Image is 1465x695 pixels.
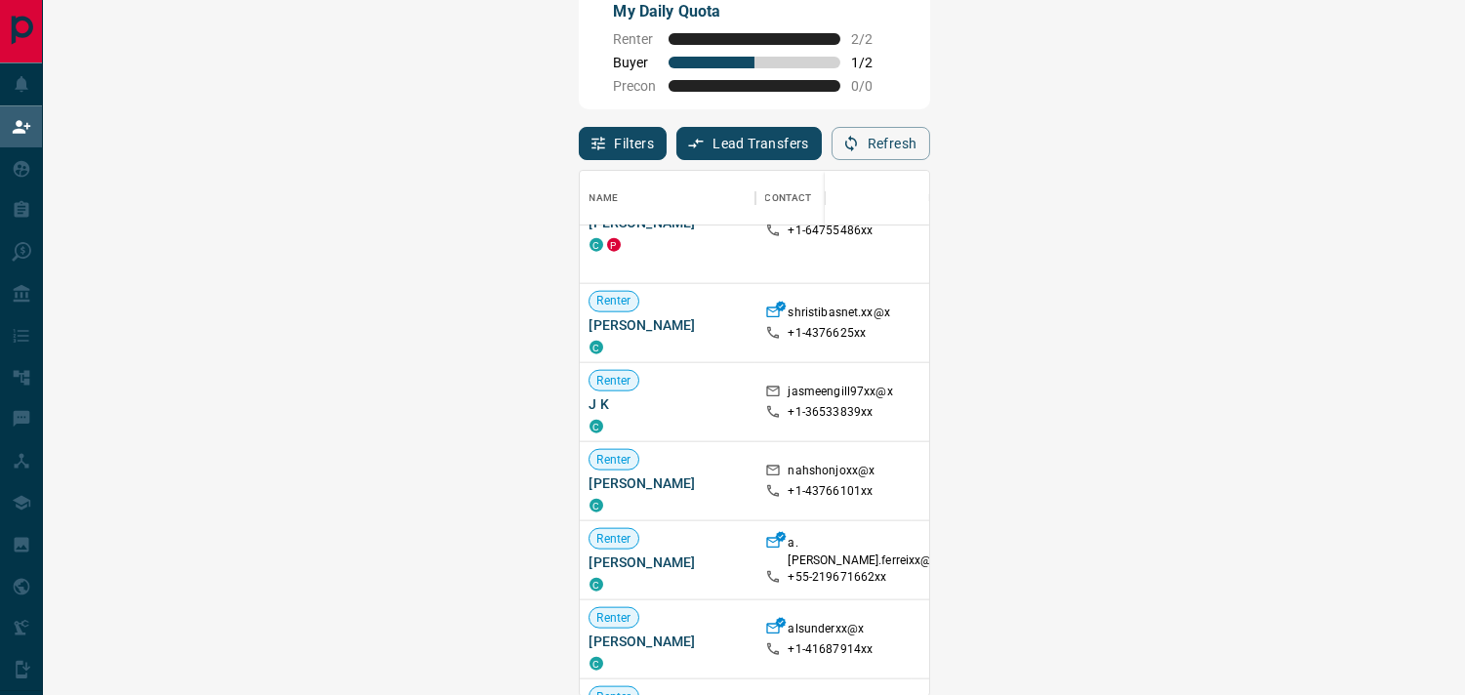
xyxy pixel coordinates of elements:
[590,578,603,592] div: condos.ca
[789,305,890,325] p: shristibasnet.xx@x
[590,499,603,512] div: condos.ca
[590,657,603,671] div: condos.ca
[590,420,603,433] div: condos.ca
[590,238,603,252] div: condos.ca
[590,315,746,335] span: [PERSON_NAME]
[590,609,639,626] span: Renter
[852,55,895,70] span: 1 / 2
[765,171,812,225] div: Contact
[789,641,874,658] p: +1- 41687914xx
[590,632,746,651] span: [PERSON_NAME]
[590,530,639,547] span: Renter
[789,325,867,342] p: +1- 4376625xx
[789,404,874,421] p: +1- 36533839xx
[789,384,893,404] p: jasmeengill97xx@x
[590,213,746,232] span: [PERSON_NAME]
[590,552,746,572] span: [PERSON_NAME]
[614,78,657,94] span: Precon
[590,372,639,388] span: Renter
[579,127,668,160] button: Filters
[590,171,619,225] div: Name
[789,621,865,641] p: alsunderxx@x
[789,223,874,239] p: +1- 64755486xx
[590,451,639,468] span: Renter
[590,394,746,414] span: J K
[852,31,895,47] span: 2 / 2
[590,341,603,354] div: condos.ca
[789,569,887,586] p: +55- 219671662xx
[832,127,930,160] button: Refresh
[852,78,895,94] span: 0 / 0
[607,238,621,252] div: property.ca
[590,293,639,309] span: Renter
[614,55,657,70] span: Buyer
[789,483,874,500] p: +1- 43766101xx
[789,535,938,568] p: a.[PERSON_NAME].ferreixx@x
[590,473,746,493] span: [PERSON_NAME]
[614,31,657,47] span: Renter
[789,463,875,483] p: nahshonjoxx@x
[676,127,822,160] button: Lead Transfers
[580,171,755,225] div: Name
